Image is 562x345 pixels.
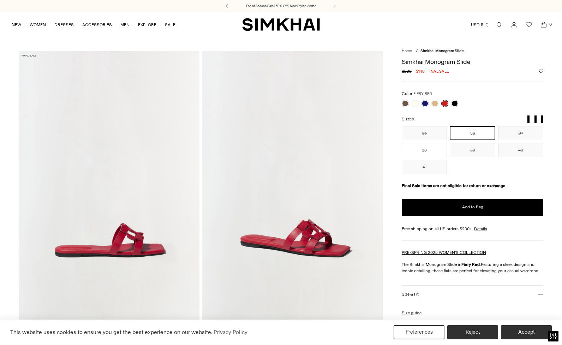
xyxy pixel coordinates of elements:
[402,49,412,53] a: Home
[402,250,486,255] a: PRE-SPRING 2025 WOMEN'S COLLECTION
[402,90,432,97] label: Color:
[416,48,418,54] div: /
[501,325,552,339] button: Accept
[416,68,425,75] span: $148
[507,18,521,32] a: Go to the account page
[547,21,554,28] span: 0
[402,261,544,274] p: The Simkhai Monogram Slide in Featuring a sleek design and iconic detailing, these flats are perf...
[447,325,498,339] button: Reject
[12,17,21,32] a: NEW
[165,17,175,32] a: SALE
[492,18,506,32] a: Open search modal
[402,48,544,54] nav: breadcrumbs
[402,310,421,316] a: Size guide
[413,91,432,96] span: FIERY RED
[402,286,544,304] button: Size & Fit
[10,329,213,335] span: This website uses cookies to ensure you get the best experience on our website.
[402,126,447,140] button: 35
[402,199,544,216] button: Add to Bag
[474,226,487,232] a: Details
[242,18,320,31] a: SIMKHAI
[213,327,249,338] a: Privacy Policy (opens in a new tab)
[450,143,495,157] button: 39
[202,51,383,323] img: Simkhai Monogram Slide
[120,17,130,32] a: MEN
[420,49,464,53] span: Simkhai Monogram Slide
[450,126,495,140] button: 36
[539,69,543,73] button: Add to Wishlist
[471,17,490,32] button: USD $
[402,116,415,123] label: Size:
[402,226,544,232] div: Free shipping on all US orders $200+
[402,183,507,188] strong: Final Sale items are not eligible for return or exchange.
[246,4,316,8] a: End of Season Sale | 50% Off | New Styles Added
[402,59,544,65] h1: Simkhai Monogram Slide
[394,325,444,339] button: Preferences
[498,126,544,140] button: 37
[402,143,447,157] button: 38
[138,17,156,32] a: EXPLORE
[30,17,46,32] a: WOMEN
[461,262,481,267] strong: Fiery Red.
[462,204,483,210] span: Add to Bag
[402,160,447,174] button: 41
[537,18,551,32] a: Open cart modal
[402,292,419,297] h3: Size & Fit
[402,68,412,75] s: $295
[82,17,112,32] a: ACCESSORIES
[411,117,415,121] span: 36
[54,17,74,32] a: DRESSES
[19,51,199,323] img: Simkhai Monogram Slide
[498,143,544,157] button: 40
[522,18,536,32] a: Wishlist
